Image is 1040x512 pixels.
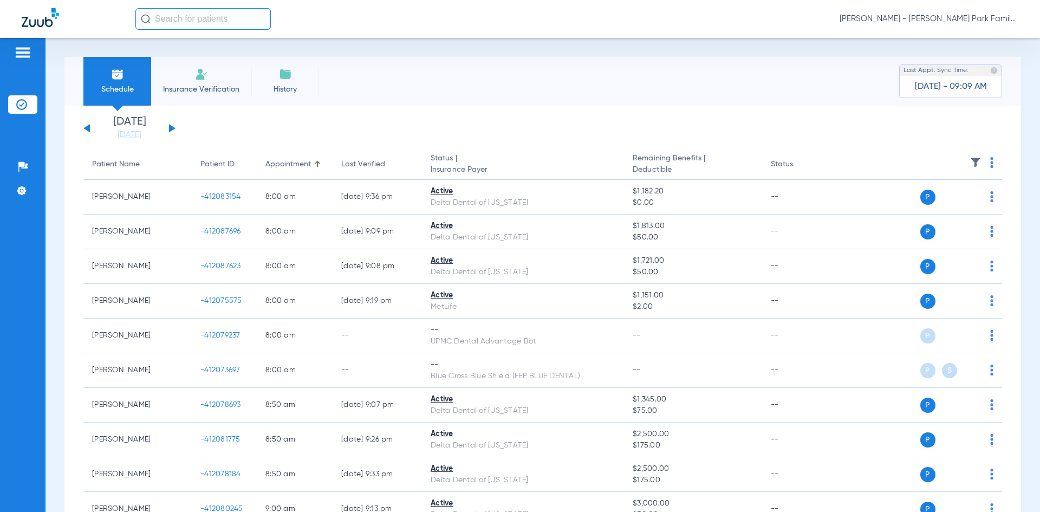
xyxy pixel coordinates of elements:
span: History [259,84,311,95]
span: P [920,259,935,274]
div: Active [431,290,615,301]
div: Patient ID [200,159,235,170]
span: P [920,432,935,448]
span: $2,500.00 [633,429,753,440]
div: Active [431,463,615,475]
span: P [920,398,935,413]
div: Patient Name [92,159,183,170]
td: -- [762,457,835,492]
span: -412087696 [200,228,241,235]
td: -- [762,388,835,423]
img: group-dot-blue.svg [990,330,993,341]
span: $0.00 [633,197,753,209]
img: group-dot-blue.svg [990,226,993,237]
td: -- [762,319,835,353]
td: 8:50 AM [257,457,333,492]
td: [DATE] 9:19 PM [333,284,422,319]
span: Deductible [633,164,753,176]
td: 8:00 AM [257,215,333,249]
div: MetLife [431,301,615,313]
span: P [920,328,935,344]
a: [DATE] [97,129,162,140]
td: -- [762,423,835,457]
img: hamburger-icon [14,46,31,59]
span: -- [633,332,641,339]
span: $50.00 [633,267,753,278]
span: Insurance Verification [159,84,243,95]
td: -- [762,284,835,319]
td: 8:00 AM [257,353,333,388]
td: -- [762,353,835,388]
td: [DATE] 9:08 PM [333,249,422,284]
td: [DATE] 9:36 PM [333,180,422,215]
img: group-dot-blue.svg [990,434,993,445]
img: Schedule [111,68,124,81]
td: -- [333,353,422,388]
td: [PERSON_NAME] [83,180,192,215]
td: [DATE] 9:09 PM [333,215,422,249]
span: [DATE] - 09:09 AM [915,81,987,92]
span: P [920,467,935,482]
div: Active [431,255,615,267]
td: [PERSON_NAME] [83,215,192,249]
div: Last Verified [341,159,413,170]
td: 8:50 AM [257,423,333,457]
span: $175.00 [633,440,753,451]
td: 8:00 AM [257,249,333,284]
span: $2,500.00 [633,463,753,475]
img: group-dot-blue.svg [990,365,993,375]
img: group-dot-blue.svg [990,261,993,271]
span: $1,813.00 [633,221,753,232]
div: Last Verified [341,159,385,170]
span: -412083154 [200,193,241,200]
span: -412078693 [200,401,241,409]
span: -412081775 [200,436,240,443]
div: Active [431,221,615,232]
div: Active [431,186,615,197]
div: Active [431,498,615,509]
td: [PERSON_NAME] [83,319,192,353]
img: group-dot-blue.svg [990,399,993,410]
div: Patient Name [92,159,140,170]
td: 8:50 AM [257,388,333,423]
span: Schedule [92,84,143,95]
img: group-dot-blue.svg [990,191,993,202]
td: [PERSON_NAME] [83,353,192,388]
span: $3,000.00 [633,498,753,509]
th: Status | [422,150,624,180]
img: Zuub Logo [22,8,59,27]
div: Delta Dental of [US_STATE] [431,440,615,451]
img: History [279,68,292,81]
div: Active [431,394,615,405]
input: Search for patients [135,8,271,30]
div: Delta Dental of [US_STATE] [431,267,615,278]
span: $1,151.00 [633,290,753,301]
td: [PERSON_NAME] [83,249,192,284]
div: Active [431,429,615,440]
img: group-dot-blue.svg [990,469,993,479]
span: P [920,224,935,239]
td: 8:00 AM [257,319,333,353]
td: [DATE] 9:07 PM [333,388,422,423]
td: [DATE] 9:26 PM [333,423,422,457]
div: Blue Cross Blue Shield (FEP BLUE DENTAL) [431,371,615,382]
img: Manual Insurance Verification [195,68,208,81]
div: UPMC Dental Advantage Bot [431,336,615,347]
td: -- [762,215,835,249]
span: -412073697 [200,366,240,374]
span: P [920,190,935,205]
th: Status [762,150,835,180]
span: -412087623 [200,262,241,270]
td: [PERSON_NAME] [83,388,192,423]
td: -- [762,249,835,284]
img: Search Icon [141,14,151,24]
div: Appointment [265,159,324,170]
span: $75.00 [633,405,753,417]
span: $1,721.00 [633,255,753,267]
div: Patient ID [200,159,248,170]
td: [PERSON_NAME] [83,457,192,492]
div: -- [431,325,615,336]
span: $2.00 [633,301,753,313]
div: Delta Dental of [US_STATE] [431,405,615,417]
div: Delta Dental of [US_STATE] [431,475,615,486]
